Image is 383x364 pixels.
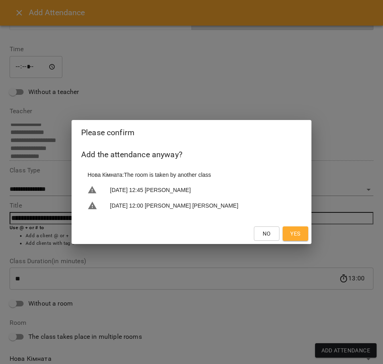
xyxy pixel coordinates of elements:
[283,226,308,241] button: Yes
[81,148,302,161] h6: Add the attendance anyway?
[290,229,300,238] span: Yes
[81,168,302,182] li: Нова Кімната : The room is taken by another class
[254,226,279,241] button: No
[263,229,271,238] span: No
[81,198,302,214] li: [DATE] 12:00 [PERSON_NAME] [PERSON_NAME]
[81,126,302,139] h2: Please confirm
[81,182,302,198] li: [DATE] 12:45 [PERSON_NAME]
